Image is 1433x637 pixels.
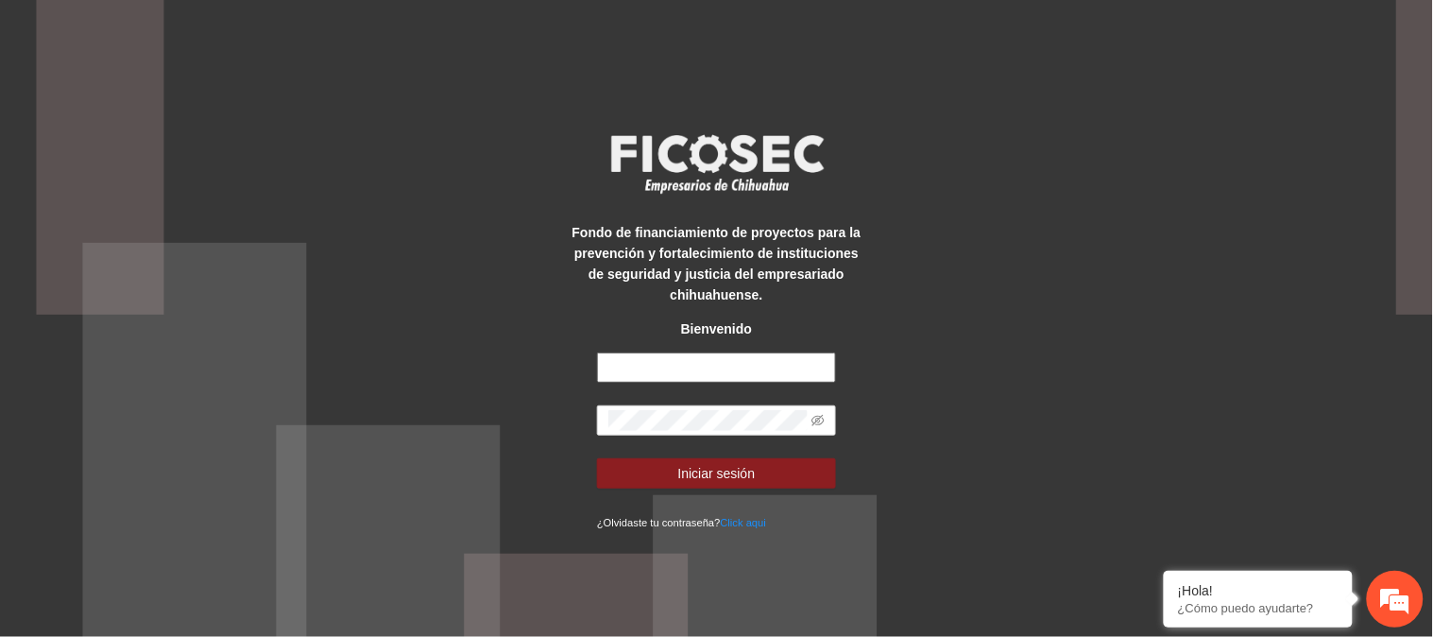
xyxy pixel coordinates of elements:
[597,458,836,489] button: Iniciar sesión
[721,517,767,528] a: Click aqui
[572,225,862,302] strong: Fondo de financiamiento de proyectos para la prevención y fortalecimiento de instituciones de seg...
[681,321,752,336] strong: Bienvenido
[811,414,825,427] span: eye-invisible
[597,517,766,528] small: ¿Olvidaste tu contraseña?
[1178,601,1339,615] p: ¿Cómo puedo ayudarte?
[599,129,835,198] img: logo
[678,463,756,484] span: Iniciar sesión
[1178,583,1339,598] div: ¡Hola!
